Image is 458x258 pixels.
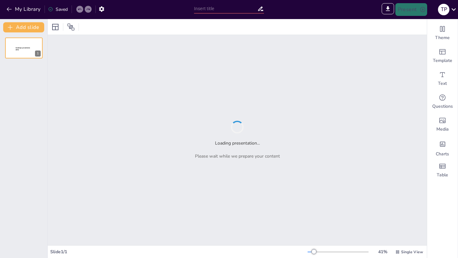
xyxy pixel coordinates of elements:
span: Theme [435,35,450,41]
div: Add ready made slides [427,44,458,67]
div: Get real-time input from your audience [427,90,458,113]
span: Media [436,126,449,132]
span: Questions [432,103,453,110]
button: My Library [5,4,43,14]
div: Add charts and graphs [427,136,458,159]
span: Charts [436,151,449,157]
button: Add slide [3,22,44,32]
span: Position [67,23,75,31]
div: T P [438,4,449,15]
p: Please wait while we prepare your content [195,153,280,160]
div: Slide 1 / 1 [50,248,308,255]
button: Present [395,3,427,16]
div: Add a table [427,159,458,182]
input: Insert title [194,4,257,13]
div: Change the overall theme [427,22,458,44]
span: Table [437,172,448,178]
span: Export to PowerPoint [382,3,394,16]
span: Single View [401,249,423,255]
div: 1 [5,37,43,58]
button: T P [438,3,449,16]
div: Add text boxes [427,67,458,90]
span: Template [433,58,452,64]
div: 41 % [375,248,390,255]
span: Sendsteps presentation editor [16,47,30,51]
div: 1 [35,51,41,57]
div: Add images, graphics, shapes or video [427,113,458,136]
div: Saved [48,6,68,13]
div: Layout [50,22,60,32]
h2: Loading presentation... [215,140,260,146]
span: Text [438,80,447,87]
